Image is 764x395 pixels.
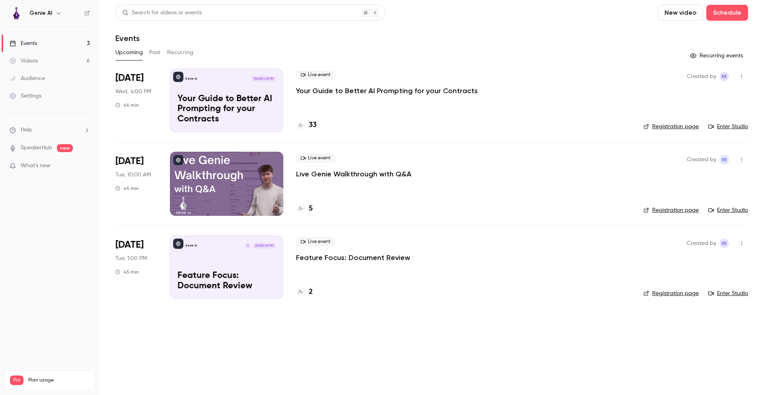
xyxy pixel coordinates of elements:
[115,155,144,168] span: [DATE]
[115,235,157,299] div: Aug 26 Tue, 1:00 PM (Europe/London)
[167,46,194,59] button: Recurring
[643,206,699,214] a: Registration page
[115,185,139,192] div: 45 min
[115,46,143,59] button: Upcoming
[251,76,275,82] span: [DATE] 4:00 PM
[253,243,275,248] span: [DATE] 1:00 PM
[10,375,23,385] span: Pro
[115,88,151,96] span: Wed, 4:00 PM
[115,152,157,215] div: Aug 26 Tue, 10:00 AM (Europe/London)
[21,126,32,134] span: Help
[658,5,703,21] button: New video
[170,235,283,299] a: Feature Focus: Document ReviewGenie AIC[DATE] 1:00 PMFeature Focus: Document Review
[10,74,45,82] div: Audience
[115,269,139,275] div: 45 min
[719,239,729,248] span: Ed Kendall
[185,77,197,81] p: Genie AI
[708,289,748,297] a: Enter Studio
[115,102,139,108] div: 45 min
[170,68,283,132] a: Your Guide to Better AI Prompting for your ContractsGenie AI[DATE] 4:00 PMYour Guide to Better AI...
[686,49,748,62] button: Recurring events
[708,123,748,131] a: Enter Studio
[296,203,313,214] a: 5
[706,5,748,21] button: Schedule
[122,9,202,17] div: Search for videos or events
[10,92,41,100] div: Settings
[296,120,317,131] a: 33
[57,144,73,152] span: new
[643,289,699,297] a: Registration page
[296,253,410,262] a: Feature Focus: Document Review
[177,271,276,291] p: Feature Focus: Document Review
[708,206,748,214] a: Enter Studio
[296,169,411,179] a: Live Genie Walkthrough with Q&A
[722,155,727,164] span: EK
[719,72,729,81] span: Ed Kendall
[722,239,727,248] span: EK
[177,94,276,125] p: Your Guide to Better AI Prompting for your Contracts
[643,123,699,131] a: Registration page
[29,9,52,17] h6: Genie AI
[185,244,197,248] p: Genie AI
[687,155,716,164] span: Created by
[115,254,147,262] span: Tue, 1:00 PM
[309,203,313,214] h4: 5
[687,239,716,248] span: Created by
[80,162,90,170] iframe: Noticeable Trigger
[296,287,313,297] a: 2
[115,171,151,179] span: Tue, 10:00 AM
[115,33,140,43] h1: Events
[296,237,335,246] span: Live event
[296,86,478,96] a: Your Guide to Better AI Prompting for your Contracts
[296,70,335,80] span: Live event
[10,7,23,20] img: Genie AI
[10,39,37,47] div: Events
[21,144,52,152] a: SpeakerHub
[115,239,144,251] span: [DATE]
[296,153,335,163] span: Live event
[10,57,38,65] div: Videos
[309,287,313,297] h4: 2
[115,72,144,84] span: [DATE]
[115,68,157,132] div: Aug 20 Wed, 4:00 PM (Europe/London)
[719,155,729,164] span: Ed Kendall
[28,377,90,383] span: Plan usage
[21,162,51,170] span: What's new
[687,72,716,81] span: Created by
[722,72,727,81] span: EK
[309,120,317,131] h4: 33
[245,242,251,249] div: C
[149,46,161,59] button: Past
[10,126,90,134] li: help-dropdown-opener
